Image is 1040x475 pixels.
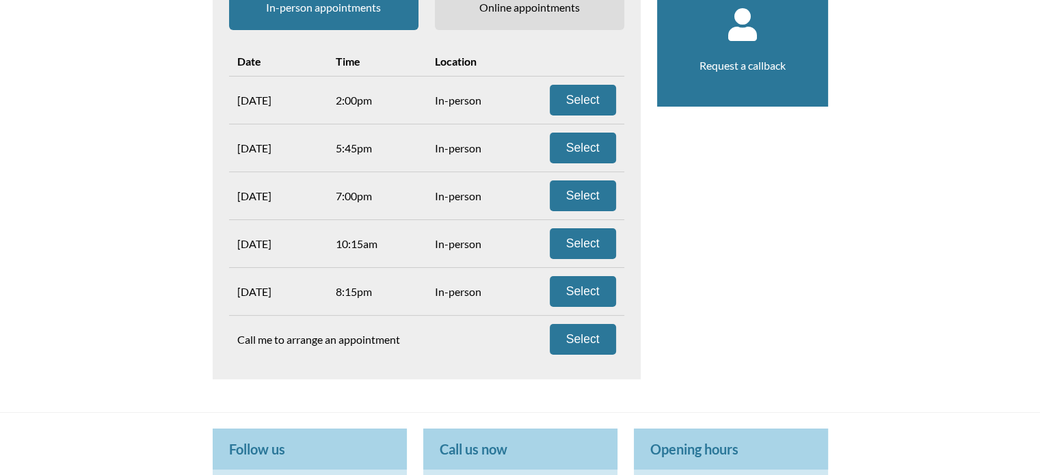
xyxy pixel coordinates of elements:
div: In-person [427,229,526,258]
button: Select Sat 27 Sep 2:00pm in-person [550,85,616,116]
div: In-person [427,85,526,115]
div: In-person [427,181,526,211]
div: Call me to arrange an appointment [229,325,526,354]
button: Select Thu 2 Oct 10:15am in-person [550,228,616,259]
div: [DATE] [229,229,328,258]
div: [DATE] [229,277,328,306]
div: 10:15am [328,229,427,258]
button: Select callback [550,324,616,355]
div: Date [229,46,328,76]
p: Opening hours [634,429,828,470]
button: Select Fri 3 Oct 8:15pm in-person [550,276,616,307]
p: Call us now [423,429,617,470]
div: 5:45pm [328,133,427,163]
div: [DATE] [229,85,328,115]
div: 8:15pm [328,277,427,306]
div: 7:00pm [328,181,427,211]
div: [DATE] [229,181,328,211]
p: Follow us [213,429,407,470]
a: Request a callback [699,59,786,72]
button: Select Wed 1 Oct 7:00pm in-person [550,180,616,211]
div: 2:00pm [328,85,427,115]
div: Location [427,46,526,76]
div: In-person [427,277,526,306]
button: Select Wed 1 Oct 5:45pm in-person [550,133,616,163]
div: In-person [427,133,526,163]
div: Time [328,46,427,76]
div: [DATE] [229,133,328,163]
